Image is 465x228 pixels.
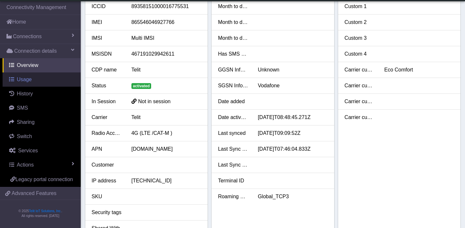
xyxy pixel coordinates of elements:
[17,134,32,139] span: Switch
[87,161,127,169] div: Customer
[127,114,206,121] div: Telit
[213,177,253,185] div: Terminal ID
[87,98,127,105] div: In Session
[340,3,379,10] div: Custom 1
[340,98,379,105] div: Carrier custom 3
[3,72,81,87] a: Usage
[213,66,253,74] div: GGSN Information
[87,129,127,137] div: Radio Access Tech
[87,145,127,153] div: APN
[213,114,253,121] div: Date activated
[213,34,253,42] div: Month to date voice
[253,129,332,137] div: [DATE]T09:09:52Z
[87,114,127,121] div: Carrier
[340,18,379,26] div: Custom 2
[127,34,206,42] div: Multi IMSI
[127,66,206,74] div: Telit
[131,83,151,89] span: activated
[3,144,81,158] a: Services
[127,129,206,137] div: 4G (LTE /CAT-M )
[87,66,127,74] div: CDP name
[3,115,81,129] a: Sharing
[340,34,379,42] div: Custom 3
[87,209,127,216] div: Security tags
[17,91,33,96] span: History
[87,177,127,185] div: IP address
[3,158,81,172] a: Actions
[18,148,38,153] span: Services
[17,119,35,125] span: Sharing
[138,99,171,104] span: Not in session
[127,18,206,26] div: 865546046927766
[17,77,32,82] span: Usage
[15,177,73,182] span: Legacy portal connection
[87,50,127,58] div: MSISDN
[253,66,332,74] div: Unknown
[340,114,379,121] div: Carrier custom 4
[29,209,61,213] a: Telit IoT Solutions, Inc.
[213,145,253,153] div: Last Sync Data Usage
[253,114,332,121] div: [DATE]T08:48:45.271Z
[213,129,253,137] div: Last synced
[87,34,127,42] div: IMSI
[253,145,332,153] div: [DATE]T07:46:04.833Z
[213,50,253,58] div: Has SMS Usage
[13,33,42,40] span: Connections
[127,3,206,10] div: 89358151000016775531
[3,58,81,72] a: Overview
[340,82,379,90] div: Carrier custom 2
[87,3,127,10] div: ICCID
[14,47,57,55] span: Connection details
[213,193,253,201] div: Roaming Profile
[3,101,81,115] a: SMS
[3,87,81,101] a: History
[17,105,28,111] span: SMS
[3,129,81,144] a: Switch
[340,50,379,58] div: Custom 4
[87,18,127,26] div: IMEI
[213,82,253,90] div: SGSN Information
[213,98,253,105] div: Date added
[127,145,206,153] div: [DOMAIN_NAME]
[213,161,253,169] div: Last Sync SMS Usage
[213,3,253,10] div: Month to date data
[253,82,332,90] div: Vodafone
[87,193,127,201] div: SKU
[127,50,206,58] div: 467191029942611
[17,62,38,68] span: Overview
[87,82,127,90] div: Status
[340,66,379,74] div: Carrier custom 1
[12,190,57,197] span: Advanced Features
[127,177,206,185] div: [TECHNICAL_ID]
[213,18,253,26] div: Month to date SMS
[253,193,332,201] div: Global_TCP3
[17,162,34,168] span: Actions
[379,66,459,74] div: Eco Comfort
